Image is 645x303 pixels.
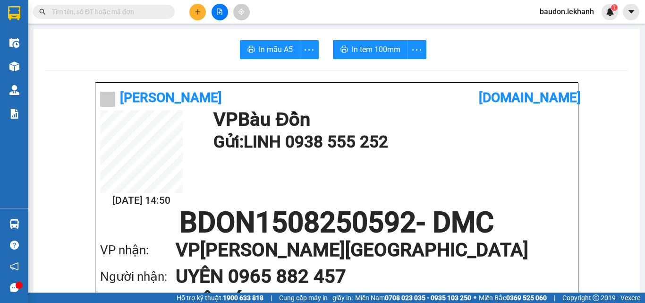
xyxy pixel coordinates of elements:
span: caret-down [627,8,636,16]
b: [PERSON_NAME] [120,90,222,105]
span: baudon.lekhanh [532,6,602,17]
button: printerIn tem 100mm [333,40,408,59]
h1: Gửi: LINH 0938 555 252 [213,129,569,155]
span: In tem 100mm [352,43,400,55]
img: solution-icon [9,109,19,119]
button: file-add [212,4,228,20]
span: search [39,9,46,15]
img: warehouse-icon [9,85,19,95]
span: file-add [216,9,223,15]
span: Cung cấp máy in - giấy in: [279,293,353,303]
h1: VP [PERSON_NAME][GEOGRAPHIC_DATA] [176,237,554,263]
button: more [300,40,319,59]
b: [DOMAIN_NAME] [479,90,581,105]
button: aim [233,4,250,20]
span: Hỗ trợ kỹ thuật: [177,293,263,303]
span: notification [10,262,19,271]
span: plus [195,9,201,15]
span: printer [340,45,348,54]
span: Miền Bắc [479,293,547,303]
h1: UYÊN 0965 882 457 [176,263,554,290]
span: question-circle [10,241,19,250]
span: more [300,44,318,56]
span: ⚪️ [474,296,476,300]
span: printer [247,45,255,54]
div: VP nhận: [100,241,176,260]
button: more [407,40,426,59]
img: warehouse-icon [9,38,19,48]
strong: 1900 633 818 [223,294,263,302]
button: caret-down [623,4,639,20]
span: In mẫu A5 [259,43,293,55]
img: warehouse-icon [9,61,19,71]
h1: BDON1508250592 - DMC [100,208,573,237]
strong: 0369 525 060 [506,294,547,302]
span: | [554,293,555,303]
span: Miền Nam [355,293,471,303]
span: 1 [612,4,616,11]
input: Tìm tên, số ĐT hoặc mã đơn [52,7,163,17]
span: message [10,283,19,292]
img: icon-new-feature [606,8,614,16]
h2: [DATE] 14:50 [100,193,183,208]
img: warehouse-icon [9,219,19,229]
div: Người nhận: [100,267,176,286]
strong: 0708 023 035 - 0935 103 250 [385,294,471,302]
img: logo-vxr [8,6,20,20]
button: plus [189,4,206,20]
sup: 1 [611,4,618,11]
span: more [408,44,426,56]
span: copyright [593,294,599,301]
h1: VP Bàu Đồn [213,110,569,129]
span: | [271,293,272,303]
span: aim [238,9,245,15]
button: printerIn mẫu A5 [240,40,300,59]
